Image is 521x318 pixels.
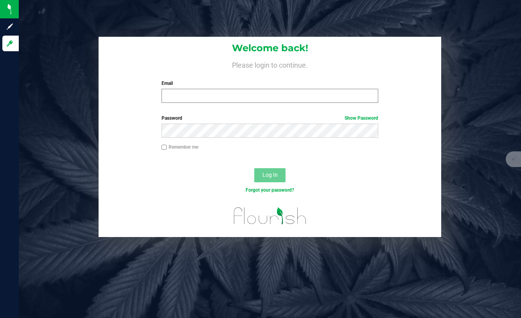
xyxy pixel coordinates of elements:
inline-svg: Sign up [6,23,14,31]
input: Remember me [162,145,167,150]
button: Log In [254,168,286,182]
span: Password [162,115,182,121]
a: Show Password [345,115,378,121]
h1: Welcome back! [99,43,441,53]
span: Log In [262,172,278,178]
label: Email [162,80,378,87]
label: Remember me [162,144,198,151]
h4: Please login to continue. [99,59,441,69]
a: Forgot your password? [246,187,294,193]
img: flourish_logo.svg [227,202,313,230]
inline-svg: Log in [6,40,14,47]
